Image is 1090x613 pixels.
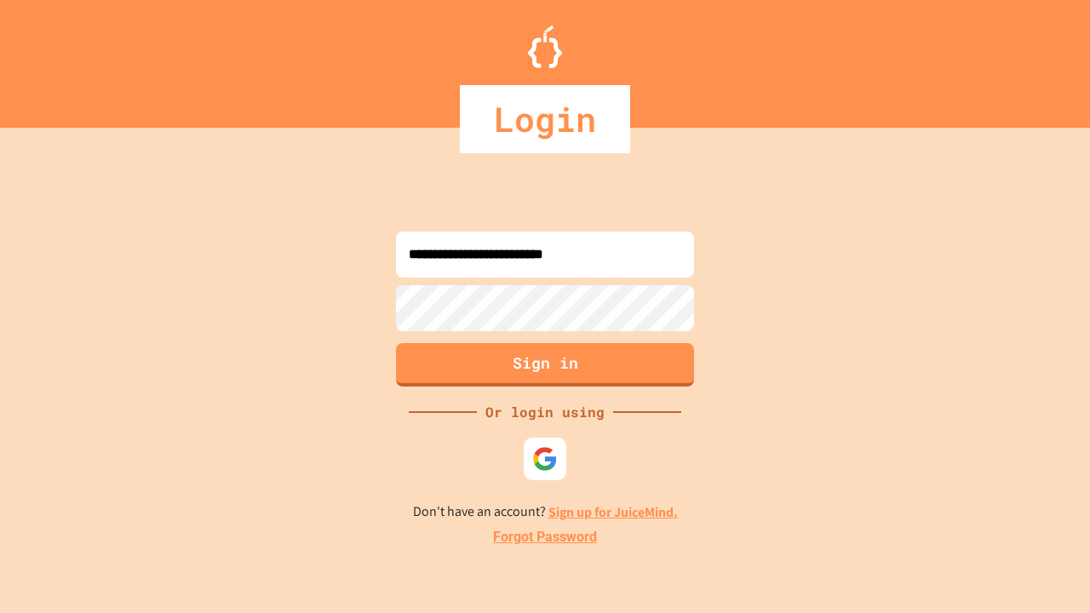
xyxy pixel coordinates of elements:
button: Sign in [396,343,694,387]
a: Sign up for JuiceMind. [548,503,678,521]
div: Or login using [477,402,613,422]
img: Logo.svg [528,26,562,68]
a: Forgot Password [493,527,597,547]
div: Login [460,85,630,153]
p: Don't have an account? [413,501,678,523]
img: google-icon.svg [532,446,558,472]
